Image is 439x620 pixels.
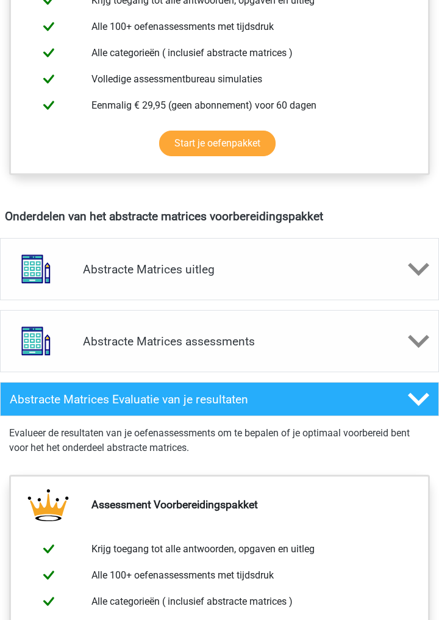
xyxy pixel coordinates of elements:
img: abstracte matrices uitleg [5,239,66,300]
h4: Abstracte Matrices Evaluatie van je resultaten [10,392,356,406]
h4: Abstracte Matrices assessments [83,334,357,348]
h4: Abstracte Matrices uitleg [83,262,357,276]
img: abstracte matrices assessments [5,311,66,372]
p: Evalueer de resultaten van je oefenassessments om te bepalen of je optimaal voorbereid bent voor ... [9,426,430,455]
a: Abstracte Matrices Evaluatie van je resultaten [9,382,430,416]
a: uitleg Abstracte Matrices uitleg [9,238,430,300]
h4: Onderdelen van het abstracte matrices voorbereidingspakket [5,209,434,223]
a: Start je oefenpakket [159,131,276,156]
a: assessments Abstracte Matrices assessments [9,310,430,372]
